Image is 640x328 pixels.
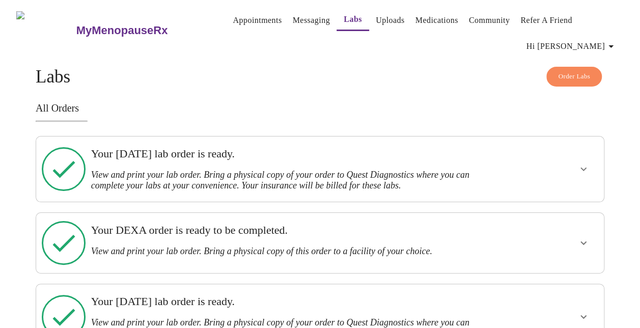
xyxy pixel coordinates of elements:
h3: MyMenopauseRx [76,24,168,37]
h3: Your [DATE] lab order is ready. [91,295,494,308]
button: Order Labs [546,67,602,87]
a: Messaging [293,13,330,28]
img: MyMenopauseRx Logo [16,11,75,49]
button: Refer a Friend [516,10,576,31]
button: Messaging [289,10,334,31]
h3: All Orders [36,102,604,114]
button: Appointments [229,10,286,31]
button: Hi [PERSON_NAME] [522,36,621,57]
h3: Your DEXA order is ready to be completed. [91,224,494,237]
h4: Labs [36,67,604,87]
a: Uploads [376,13,405,28]
button: Labs [337,9,369,31]
a: Labs [344,12,362,26]
h3: View and print your lab order. Bring a physical copy of this order to a facility of your choice. [91,246,494,257]
span: Order Labs [558,71,590,83]
button: Uploads [372,10,409,31]
button: show more [571,231,596,255]
a: Medications [415,13,458,28]
h3: Your [DATE] lab order is ready. [91,147,494,160]
a: Appointments [233,13,282,28]
a: Community [469,13,510,28]
a: Refer a Friend [520,13,572,28]
button: Medications [411,10,462,31]
button: Community [465,10,514,31]
a: MyMenopauseRx [75,13,208,48]
h3: View and print your lab order. Bring a physical copy of your order to Quest Diagnostics where you... [91,170,494,191]
button: show more [571,157,596,181]
span: Hi [PERSON_NAME] [526,39,617,53]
